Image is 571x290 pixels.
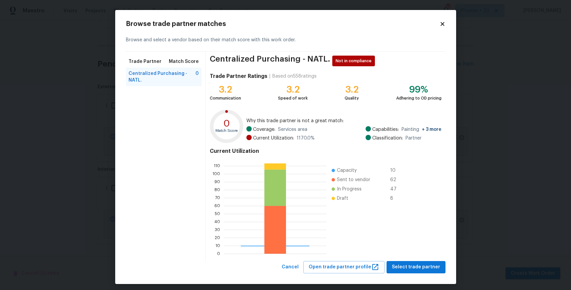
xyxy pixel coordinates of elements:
[215,204,220,208] text: 60
[422,127,441,132] span: + 3 more
[215,196,220,200] text: 70
[278,86,308,93] div: 3.2
[336,58,374,64] span: Not in compliance
[195,70,199,84] span: 0
[406,135,422,142] span: Partner
[126,29,445,52] div: Browse and select a vendor based on their match score with this work order.
[223,119,230,128] text: 0
[246,118,441,124] span: Why this trade partner is not a great match:
[390,186,401,192] span: 47
[215,180,220,184] text: 90
[390,167,401,174] span: 10
[337,186,362,192] span: In Progress
[210,148,441,154] h4: Current Utilization
[272,73,317,80] div: Based on 558 ratings
[337,176,370,183] span: Sent to vendor
[390,195,401,202] span: 8
[392,263,440,271] span: Select trade partner
[215,236,220,240] text: 20
[387,261,445,273] button: Select trade partner
[282,263,299,271] span: Cancel
[345,86,359,93] div: 3.2
[309,263,379,271] span: Open trade partner profile
[215,220,220,224] text: 40
[278,95,308,102] div: Speed of work
[210,73,267,80] h4: Trade Partner Ratings
[215,228,220,232] text: 30
[129,70,196,84] span: Centralized Purchasing - NATL.
[126,21,439,27] h2: Browse trade partner matches
[279,261,301,273] button: Cancel
[402,126,441,133] span: Painting
[337,195,348,202] span: Draft
[390,176,401,183] span: 62
[129,58,161,65] span: Trade Partner
[210,86,241,93] div: 3.2
[345,95,359,102] div: Quality
[216,244,220,248] text: 10
[396,86,441,93] div: 99%
[210,56,330,66] span: Centralized Purchasing - NATL.
[297,135,315,142] span: 1170.0 %
[337,167,357,174] span: Capacity
[372,126,399,133] span: Capabilities:
[267,73,272,80] div: |
[278,126,307,133] span: Services area
[303,261,385,273] button: Open trade partner profile
[214,164,220,168] text: 110
[216,129,238,133] text: Match Score
[396,95,441,102] div: Adhering to OD pricing
[253,135,294,142] span: Current Utilization:
[253,126,275,133] span: Coverage:
[169,58,199,65] span: Match Score
[217,252,220,256] text: 0
[372,135,403,142] span: Classification:
[210,95,241,102] div: Communication
[215,212,220,216] text: 50
[215,188,220,192] text: 80
[213,172,220,176] text: 100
